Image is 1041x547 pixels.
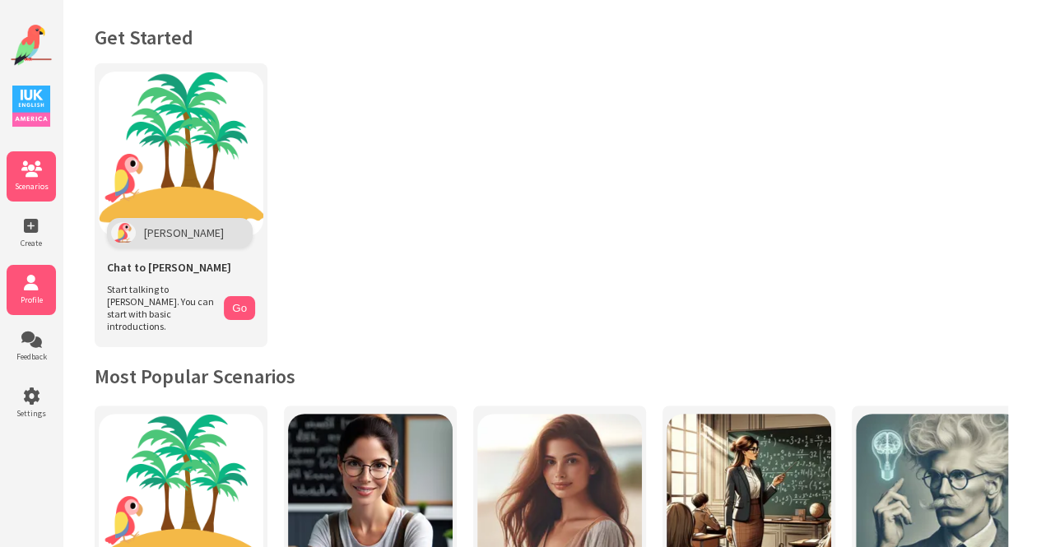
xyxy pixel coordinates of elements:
[11,25,52,66] img: Website Logo
[95,25,1008,50] h1: Get Started
[7,294,56,305] span: Profile
[111,222,136,243] img: Polly
[144,225,224,240] span: [PERSON_NAME]
[107,283,216,332] span: Start talking to [PERSON_NAME]. You can start with basic introductions.
[95,364,1008,389] h2: Most Popular Scenarios
[7,408,56,419] span: Settings
[7,351,56,362] span: Feedback
[12,86,50,127] img: IUK Logo
[99,72,263,236] img: Chat with Polly
[224,296,255,320] button: Go
[7,181,56,192] span: Scenarios
[107,260,231,275] span: Chat to [PERSON_NAME]
[7,238,56,248] span: Create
